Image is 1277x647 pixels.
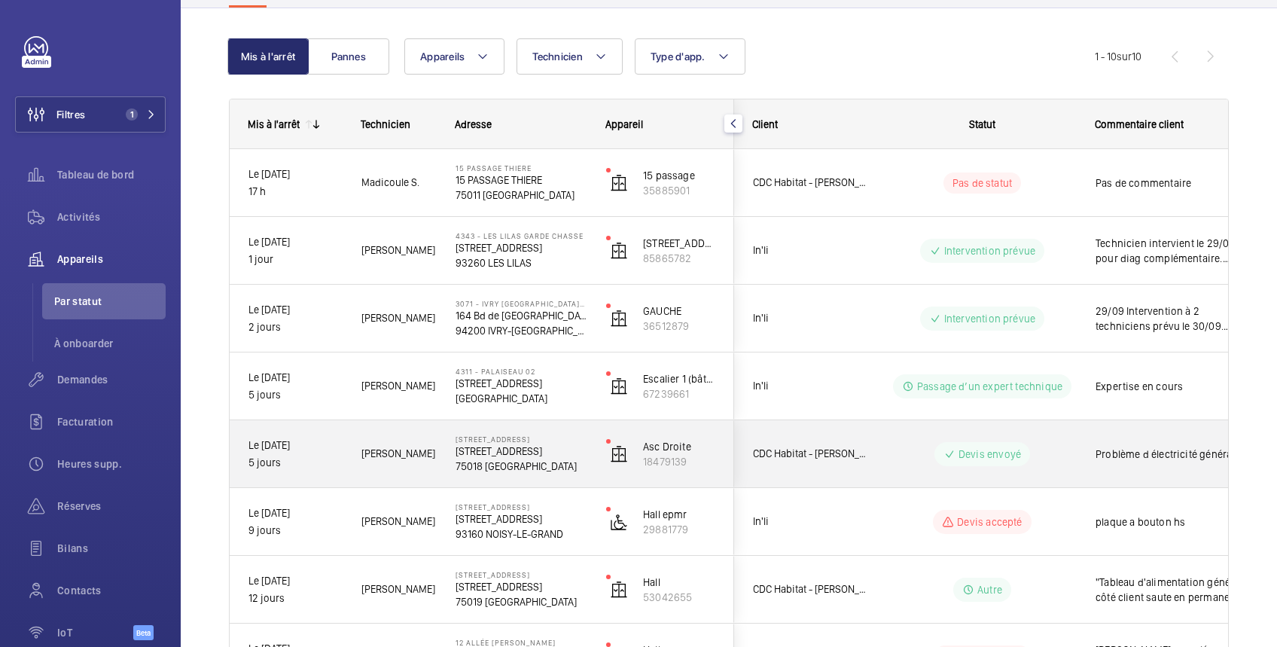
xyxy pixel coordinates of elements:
[456,391,587,406] p: [GEOGRAPHIC_DATA]
[1095,118,1184,130] span: Commentaire client
[230,352,734,420] div: Press SPACE to select this row.
[57,583,166,598] span: Contacts
[1096,447,1251,462] span: Problème d électricité générale
[133,625,154,640] span: Beta
[753,310,869,327] span: In'li
[456,376,587,391] p: [STREET_ADDRESS]
[517,38,623,75] button: Technicien
[651,50,706,63] span: Type d'app.
[248,166,342,183] p: Le [DATE]
[361,242,436,259] span: [PERSON_NAME]
[456,231,587,240] p: 4343 - LES LILAS GARDE CHASSE
[456,502,587,511] p: [STREET_ADDRESS]
[230,556,734,624] div: Press SPACE to select this row.
[361,310,436,327] span: [PERSON_NAME]
[54,294,166,309] span: Par statut
[456,526,587,542] p: 93160 NOISY-LE-GRAND
[753,174,869,191] span: CDC Habitat - [PERSON_NAME]
[248,301,342,319] p: Le [DATE]
[643,236,715,251] p: [STREET_ADDRESS]
[456,570,587,579] p: [STREET_ADDRESS]
[753,581,869,598] span: CDC Habitat - [PERSON_NAME]
[361,118,410,130] span: Technicien
[643,507,715,522] p: Hall epmr
[248,386,342,404] p: 5 jours
[1096,175,1251,191] span: Pas de commentaire
[248,319,342,336] p: 2 jours
[952,175,1012,191] p: Pas de statut
[1096,575,1251,605] span: "Tableau d'alimentation générale côté client saute en permanence et fait sauter l'ascenseur. Appa...
[977,582,1002,597] p: Autre
[456,459,587,474] p: 75018 [GEOGRAPHIC_DATA]
[248,118,300,130] div: Mis à l'arrêt
[610,513,628,531] img: platform_lift.svg
[456,435,587,444] p: [STREET_ADDRESS]
[605,118,716,130] div: Appareil
[610,581,628,599] img: elevator.svg
[1096,379,1251,394] span: Expertise en cours
[248,437,342,454] p: Le [DATE]
[456,308,587,323] p: 164 Bd de [GEOGRAPHIC_DATA]
[57,499,166,514] span: Réserves
[957,514,1022,530] p: Devis accepté
[753,513,869,530] span: In'li
[1096,236,1251,266] span: Technicien intervient le 29/09 pour diag complémentaire. (Suite à coupure de courant)
[610,310,628,328] img: elevator.svg
[248,572,342,590] p: Le [DATE]
[610,174,628,192] img: elevator.svg
[456,299,587,308] p: 3071 - IVRY [GEOGRAPHIC_DATA][STREET_ADDRESS]
[248,454,342,472] p: 5 jours
[1095,51,1141,62] span: 1 - 10 10
[57,625,133,640] span: IoT
[361,445,436,462] span: [PERSON_NAME]
[456,444,587,459] p: [STREET_ADDRESS]
[610,377,628,395] img: elevator.svg
[420,50,465,63] span: Appareils
[643,371,715,386] p: Escalier 1 (bâtiment du haut)
[455,118,492,130] span: Adresse
[57,209,166,224] span: Activités
[15,96,166,133] button: Filtres1
[57,372,166,387] span: Demandes
[456,255,587,270] p: 93260 LES LILAS
[643,590,715,605] p: 53042655
[643,439,715,454] p: Asc Droite
[456,188,587,203] p: 75011 [GEOGRAPHIC_DATA]
[227,38,309,75] button: Mis à l'arrêt
[57,456,166,472] span: Heures supp.
[753,445,869,462] span: CDC Habitat - [PERSON_NAME]
[230,285,734,352] div: Press SPACE to select this row.
[248,369,342,386] p: Le [DATE]
[230,420,734,488] div: Press SPACE to select this row.
[643,304,715,319] p: GAUCHE
[456,638,587,647] p: 12 allée [PERSON_NAME]
[1096,304,1251,334] span: 29/09 Intervention à 2 techniciens prévu le 30/09. Défaut Variateur.
[1096,514,1251,530] span: plaque a bouton hs
[643,168,715,183] p: 15 passage
[643,251,715,266] p: 85865782
[532,50,583,63] span: Technicien
[456,172,587,188] p: 15 PASSAGE THIERE
[456,367,587,376] p: 4311 - PALAISEAU 02
[643,319,715,334] p: 36512879
[248,590,342,607] p: 12 jours
[248,233,342,251] p: Le [DATE]
[753,242,869,259] span: In'li
[944,311,1035,326] p: Intervention prévue
[57,414,166,429] span: Facturation
[643,575,715,590] p: Hall
[56,107,85,122] span: Filtres
[361,513,436,530] span: [PERSON_NAME]
[456,240,587,255] p: [STREET_ADDRESS]
[1117,50,1132,63] span: sur
[361,581,436,598] span: [PERSON_NAME]
[248,505,342,522] p: Le [DATE]
[456,163,587,172] p: 15 PASSAGE THIERE
[230,149,734,217] div: Press SPACE to select this row.
[404,38,504,75] button: Appareils
[643,522,715,537] p: 29881779
[456,579,587,594] p: [STREET_ADDRESS]
[643,386,715,401] p: 67239661
[959,447,1021,462] p: Devis envoyé
[753,377,869,395] span: In'li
